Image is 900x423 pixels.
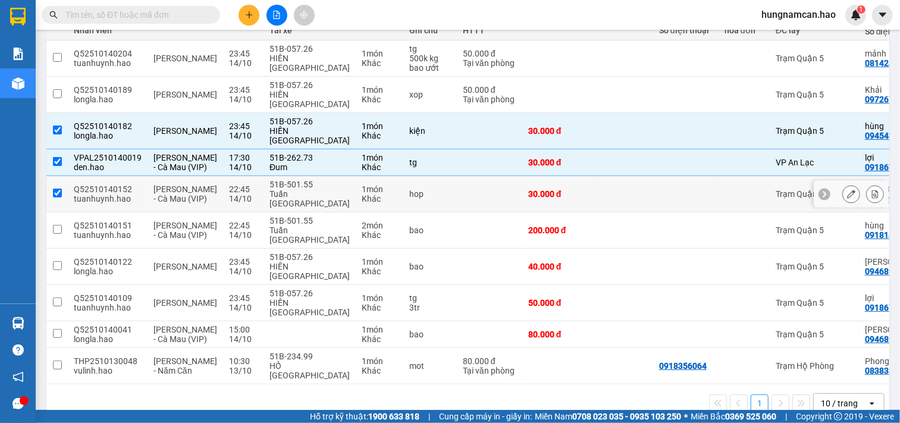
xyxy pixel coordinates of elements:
[269,44,350,54] div: 51B-057.26
[269,90,350,109] div: HIỀN [GEOGRAPHIC_DATA]
[74,230,142,240] div: tuanhuynh.hao
[153,356,217,375] span: [PERSON_NAME] - Năm Căn
[409,158,451,167] div: tg
[439,410,532,423] span: Cung cấp máy in - giấy in:
[229,162,258,172] div: 14/10
[409,330,451,339] div: bao
[74,267,142,276] div: longla.hao
[153,325,217,344] span: [PERSON_NAME] - Cà Mau (VIP)
[74,194,142,203] div: tuanhuynh.hao
[74,49,142,58] div: Q52510140204
[153,90,217,99] span: [PERSON_NAME]
[269,352,350,361] div: 51B-234.99
[229,95,258,104] div: 14/10
[12,398,24,409] span: message
[269,289,350,298] div: 51B-057.26
[229,366,258,375] div: 13/10
[229,121,258,131] div: 23:45
[269,153,350,162] div: 51B-262.73
[153,262,217,271] span: [PERSON_NAME]
[362,121,397,131] div: 1 món
[74,221,142,230] div: Q52510140151
[776,225,853,235] div: Trạm Quận 5
[528,330,588,339] div: 80.000 đ
[245,11,253,19] span: plus
[409,126,451,136] div: kiện
[409,262,451,271] div: bao
[229,131,258,140] div: 14/10
[362,293,397,303] div: 1 món
[74,257,142,267] div: Q52510140122
[229,184,258,194] div: 22:45
[463,366,516,375] div: Tại văn phòng
[229,49,258,58] div: 23:45
[362,325,397,334] div: 1 món
[409,54,451,73] div: 500k kg bao ướt
[269,117,350,126] div: 51B-057.26
[409,189,451,199] div: hop
[409,303,451,312] div: 3tr
[74,121,142,131] div: Q52510140182
[872,5,893,26] button: caret-down
[528,126,588,136] div: 30.000 đ
[12,317,24,330] img: warehouse-icon
[266,5,287,26] button: file-add
[269,126,350,145] div: HIỀN [GEOGRAPHIC_DATA]
[269,262,350,281] div: HIỀN [GEOGRAPHIC_DATA]
[842,185,860,203] div: Sửa đơn hàng
[74,356,142,366] div: THP2510130048
[74,184,142,194] div: Q52510140152
[659,361,707,371] div: 0918356064
[368,412,419,421] strong: 1900 633 818
[834,412,842,421] span: copyright
[74,85,142,95] div: Q52510140189
[229,194,258,203] div: 14/10
[49,11,58,19] span: search
[776,54,853,63] div: Trạm Quận 5
[528,298,588,308] div: 50.000 đ
[153,298,217,308] span: [PERSON_NAME]
[74,366,142,375] div: vulinh.hao
[528,262,588,271] div: 40.000 đ
[362,267,397,276] div: Khác
[269,180,350,189] div: 51B-501.55
[294,5,315,26] button: aim
[300,11,308,19] span: aim
[239,5,259,26] button: plus
[310,410,419,423] span: Hỗ trợ kỹ thuật:
[362,85,397,95] div: 1 món
[229,85,258,95] div: 23:45
[229,334,258,344] div: 14/10
[65,8,206,21] input: Tìm tên, số ĐT hoặc mã đơn
[12,344,24,356] span: question-circle
[269,361,350,380] div: HỒ [GEOGRAPHIC_DATA]
[528,225,588,235] div: 200.000 đ
[74,334,142,344] div: longla.hao
[409,225,451,235] div: bao
[528,158,588,167] div: 30.000 đ
[776,158,853,167] div: VP An Lạc
[776,262,853,271] div: Trạm Quận 5
[74,293,142,303] div: Q52510140109
[684,414,688,419] span: ⚪️
[74,131,142,140] div: longla.hao
[269,26,350,35] div: Tài xế
[229,230,258,240] div: 14/10
[362,153,397,162] div: 1 món
[269,189,350,208] div: Tuấn [GEOGRAPHIC_DATA]
[362,95,397,104] div: Khác
[362,257,397,267] div: 1 món
[12,48,24,60] img: solution-icon
[272,11,281,19] span: file-add
[269,252,350,262] div: 51B-057.26
[362,221,397,230] div: 2 món
[74,58,142,68] div: tuanhuynh.hao
[528,189,588,199] div: 30.000 đ
[409,26,451,35] div: Ghi chú
[229,221,258,230] div: 22:45
[752,7,845,22] span: hungnamcan.hao
[362,58,397,68] div: Khác
[691,410,776,423] span: Miền Bắc
[74,153,142,162] div: VPAL2510140019
[229,356,258,366] div: 10:30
